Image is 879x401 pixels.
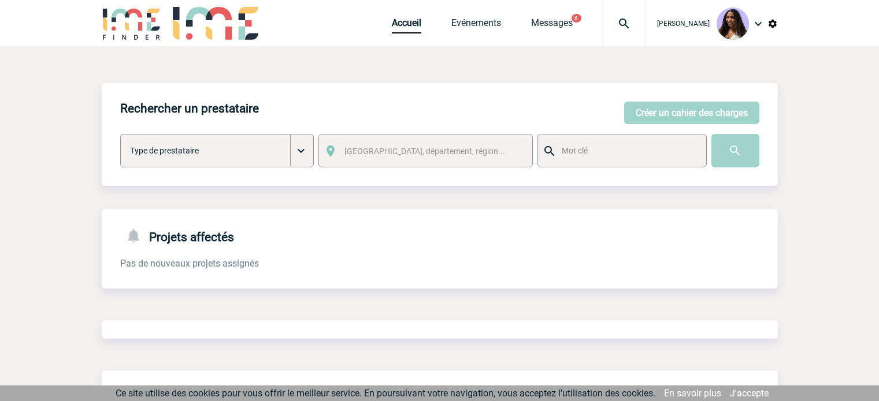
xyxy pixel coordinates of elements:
button: 6 [572,14,581,23]
a: Accueil [392,17,421,33]
h4: Rechercher un prestataire [120,102,259,115]
a: J'accepte [730,388,769,399]
span: [GEOGRAPHIC_DATA], département, région... [344,147,505,156]
img: IME-Finder [102,7,162,40]
img: notifications-24-px-g.png [125,227,149,244]
img: 131234-0.jpg [717,8,749,40]
span: [PERSON_NAME] [657,20,710,28]
a: Evénements [451,17,501,33]
input: Submit [711,134,759,167]
span: Ce site utilise des cookies pour vous offrir le meilleur service. En poursuivant votre navigation... [116,388,655,399]
span: Pas de nouveaux projets assignés [120,258,259,269]
input: Mot clé [559,143,696,158]
a: En savoir plus [664,388,721,399]
a: Messages [531,17,573,33]
h4: Projets affectés [120,227,234,244]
